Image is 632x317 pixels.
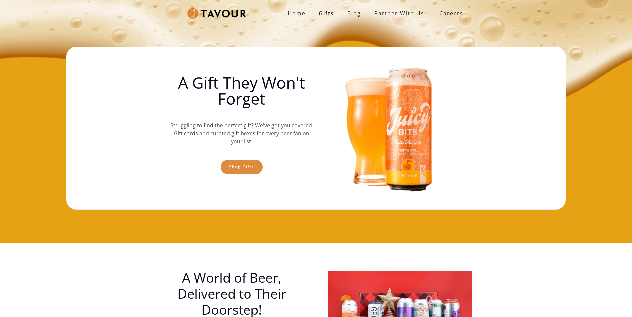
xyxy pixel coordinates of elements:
a: Blog [341,7,368,20]
a: partner with us [368,7,431,20]
h1: A Gift They Won't Forget [170,75,313,107]
a: Gifts [312,7,341,20]
strong: Careers [439,7,463,20]
p: Struggling to find the perfect gift? We've got you covered. Gift cards and curated gift boxes for... [170,115,313,152]
strong: Home [288,10,306,17]
a: Careers [431,4,468,23]
a: Shop gifts [221,160,263,174]
a: Home [281,7,312,20]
